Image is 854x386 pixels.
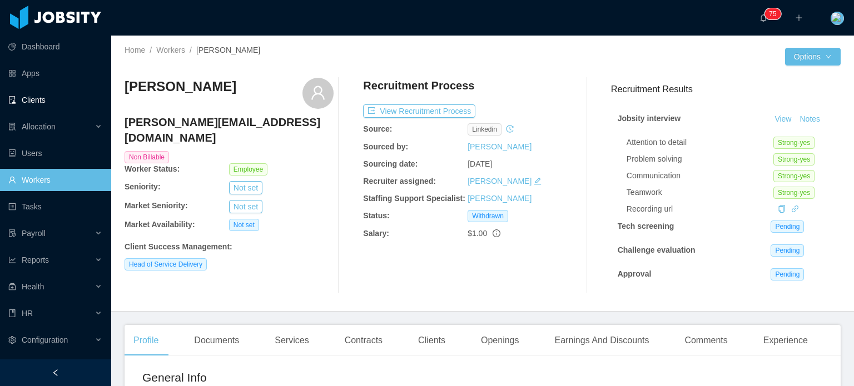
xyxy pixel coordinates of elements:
i: icon: file-protect [8,229,16,237]
a: View [771,114,795,123]
button: Notes [795,113,825,126]
div: Copy [778,203,786,215]
b: Status: [363,211,389,220]
div: Services [266,325,317,356]
b: Sourced by: [363,142,408,151]
b: Staffing Support Specialist: [363,194,465,203]
i: icon: book [8,309,16,317]
h3: Recruitment Results [611,82,841,96]
i: icon: line-chart [8,256,16,264]
span: Strong-yes [773,137,815,149]
i: icon: bell [759,14,767,22]
div: Recording url [627,203,773,215]
span: Strong-yes [773,170,815,182]
a: icon: robotUsers [8,142,102,164]
button: Optionsicon: down [785,48,841,66]
h4: [PERSON_NAME][EMAIL_ADDRESS][DOMAIN_NAME] [125,114,334,146]
p: 5 [773,8,777,19]
i: icon: solution [8,123,16,131]
span: Configuration [22,335,68,344]
a: [PERSON_NAME] [468,142,532,151]
span: Strong-yes [773,187,815,199]
div: Documents [185,325,248,356]
div: Comments [676,325,736,356]
span: Health [22,282,44,291]
b: Seniority: [125,182,161,191]
div: Experience [754,325,817,356]
span: Reports [22,255,49,264]
strong: Approval [618,269,652,278]
a: icon: userWorkers [8,169,102,191]
i: icon: setting [8,336,16,344]
a: icon: exportView Recruitment Process [363,107,475,116]
div: Communication [627,170,773,182]
i: icon: medicine-box [8,283,16,290]
span: Not set [229,219,259,231]
a: icon: profileTasks [8,195,102,218]
a: icon: link [791,204,799,213]
span: Withdrawn [468,210,508,222]
div: Contracts [336,325,391,356]
div: Profile [125,325,167,356]
span: / [150,46,152,54]
i: icon: copy [778,205,786,213]
sup: 75 [764,8,781,19]
b: Source: [363,124,392,133]
span: info-circle [493,229,500,237]
div: Earnings And Discounts [546,325,658,356]
strong: Challenge evaluation [618,245,696,254]
b: Salary: [363,229,389,238]
span: linkedin [468,123,502,136]
span: Employee [229,163,267,176]
span: Strong-yes [773,153,815,166]
span: / [190,46,192,54]
i: icon: history [506,125,514,133]
span: Payroll [22,229,46,238]
div: Clients [409,325,454,356]
a: Workers [156,46,185,54]
a: [PERSON_NAME] [468,194,532,203]
button: icon: exportView Recruitment Process [363,104,475,118]
b: Client Success Management : [125,242,232,251]
strong: Jobsity interview [618,114,681,123]
b: Sourcing date: [363,159,418,168]
div: Problem solving [627,153,773,165]
div: Teamwork [627,187,773,198]
div: Attention to detail [627,137,773,148]
strong: Tech screening [618,222,674,230]
b: Market Seniority: [125,201,188,210]
b: Worker Status: [125,164,180,173]
p: 7 [769,8,773,19]
span: Pending [771,220,804,233]
b: Market Availability: [125,220,195,229]
span: [DATE] [468,159,492,168]
a: [PERSON_NAME] [468,177,532,186]
span: [PERSON_NAME] [196,46,260,54]
span: Non Billable [125,151,169,163]
a: icon: appstoreApps [8,62,102,84]
span: HR [22,309,33,318]
a: Home [125,46,145,54]
span: Pending [771,244,804,257]
span: Head of Service Delivery [125,258,207,270]
span: $1.00 [468,229,487,238]
i: icon: user [310,85,326,101]
span: Pending [771,268,804,280]
img: fac05ab0-2f77-4b7e-aa06-e407e3dfb45d_68d568d424e29.png [831,12,844,25]
a: icon: pie-chartDashboard [8,36,102,58]
h4: Recruitment Process [363,78,474,93]
span: Allocation [22,122,56,131]
h3: [PERSON_NAME] [125,78,236,96]
i: icon: edit [534,177,542,185]
b: Recruiter assigned: [363,177,436,186]
i: icon: plus [795,14,803,22]
button: Not set [229,200,262,213]
div: Openings [472,325,528,356]
button: Not set [229,181,262,194]
a: icon: auditClients [8,89,102,111]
